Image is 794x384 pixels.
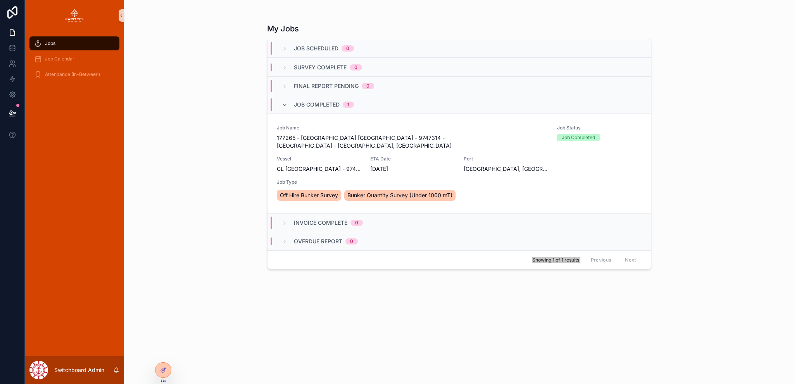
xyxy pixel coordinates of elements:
a: Job Name177265 - [GEOGRAPHIC_DATA] [GEOGRAPHIC_DATA] - 9747314 - [GEOGRAPHIC_DATA] - [GEOGRAPHIC_... [268,114,651,213]
span: 177265 - [GEOGRAPHIC_DATA] [GEOGRAPHIC_DATA] - 9747314 - [GEOGRAPHIC_DATA] - [GEOGRAPHIC_DATA], [... [277,134,548,150]
span: Final Report Pending [294,82,359,90]
span: Vessel [277,156,361,162]
span: Job Calendar [45,56,74,62]
p: Switchboard Admin [54,366,104,374]
span: ETA Date [370,156,454,162]
div: 0 [350,238,353,245]
img: App logo [65,9,84,22]
span: Port [464,156,548,162]
div: 0 [354,64,357,71]
span: [DATE] [370,165,454,173]
div: 0 [355,220,358,226]
a: Attendance (In-Between) [29,67,119,81]
span: Bunker Quantity Survey (Under 1000 mT) [347,191,452,199]
div: 1 [347,102,349,108]
span: [GEOGRAPHIC_DATA], [GEOGRAPHIC_DATA] [464,165,548,173]
span: Job Type [277,179,642,185]
span: Off Hire Bunker Survey [280,191,338,199]
div: Job Completed [562,134,595,141]
span: Job Status [557,125,641,131]
a: Jobs [29,36,119,50]
a: Job Calendar [29,52,119,66]
div: 0 [346,45,349,52]
span: Invoice Complete [294,219,347,227]
span: Overdue Report [294,238,342,245]
span: Showing 1 of 1 results [532,257,579,263]
h1: My Jobs [267,23,299,34]
span: Jobs [45,40,55,46]
div: 0 [366,83,369,89]
span: Job Name [277,125,548,131]
span: Attendance (In-Between) [45,71,100,77]
span: Job Completed [294,101,340,108]
span: CL [GEOGRAPHIC_DATA] - 9747314 [277,165,361,173]
div: scrollable content [25,31,124,91]
span: Job Scheduled [294,45,338,52]
span: Survey Complete [294,64,347,71]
